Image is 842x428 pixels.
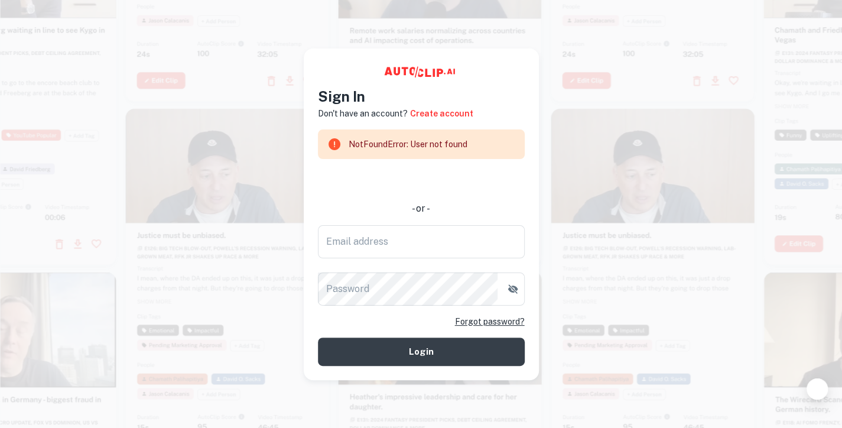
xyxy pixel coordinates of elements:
div: NotFoundError: User not found [349,133,467,155]
iframe: “使用 Google 账号登录”按钮 [312,167,531,193]
div: - or - [318,202,525,216]
p: Don't have an account? [318,107,408,120]
a: Create account [410,107,473,120]
button: Login [318,338,525,366]
a: Forgot password? [455,315,525,328]
h4: Sign In [318,86,525,107]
